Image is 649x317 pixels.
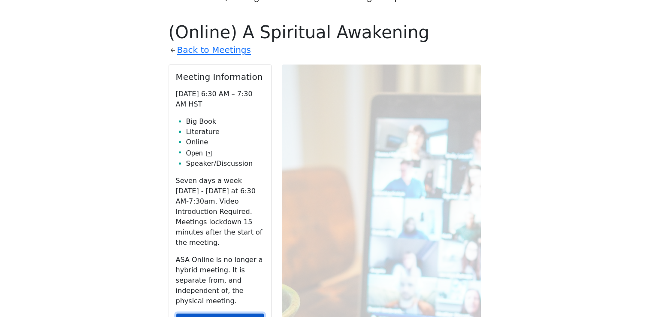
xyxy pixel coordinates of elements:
[186,148,212,158] button: Open
[186,137,264,147] li: Online
[176,89,264,110] p: [DATE] 6:30 AM – 7:30 AM HST
[186,148,203,158] span: Open
[186,127,264,137] li: Literature
[186,158,264,169] li: Speaker/Discussion
[177,43,251,58] a: Back to Meetings
[176,176,264,248] p: Seven days a week [DATE] - [DATE] at 6:30 AM-7:30am. Video Introduction Required. Meetings lockdo...
[176,72,264,82] h2: Meeting Information
[176,255,264,306] p: ASA Online is no longer a hybrid meeting. It is separate from, and independent of, the physical m...
[186,116,264,127] li: Big Book
[169,22,481,43] h1: (Online) A Spiritual Awakening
